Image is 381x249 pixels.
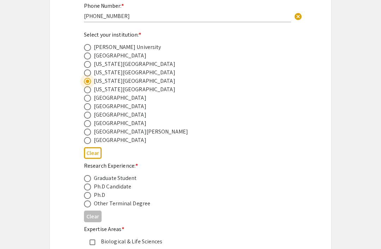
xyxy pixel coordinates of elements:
button: Clear [291,10,305,24]
div: [GEOGRAPHIC_DATA] [94,136,146,145]
button: Clear [84,211,102,223]
div: [GEOGRAPHIC_DATA] [94,119,146,128]
div: [GEOGRAPHIC_DATA] [94,111,146,119]
div: Ph.D [94,191,105,200]
div: Ph.D Candidate [94,183,131,191]
div: Other Terminal Degree [94,200,150,208]
div: [GEOGRAPHIC_DATA][PERSON_NAME] [94,128,188,136]
div: [GEOGRAPHIC_DATA] [94,102,146,111]
div: Graduate Student [94,174,137,183]
mat-label: Research Experience: [84,162,138,170]
mat-label: Select your institution: [84,31,141,39]
div: [PERSON_NAME] University [94,43,161,52]
div: [US_STATE][GEOGRAPHIC_DATA] [94,86,175,94]
button: Clear [84,148,102,159]
input: Type Here [84,13,291,20]
mat-label: Phone Number: [84,2,124,10]
mat-label: Expertise Areas [84,226,124,233]
div: [US_STATE][GEOGRAPHIC_DATA] [94,69,175,77]
div: [GEOGRAPHIC_DATA] [94,94,146,102]
iframe: Chat [5,217,30,244]
div: [GEOGRAPHIC_DATA] [94,52,146,60]
div: [US_STATE][GEOGRAPHIC_DATA] [94,77,175,86]
div: Biological & Life Sciences [95,238,280,246]
div: [US_STATE][GEOGRAPHIC_DATA] [94,60,175,69]
span: cancel [294,13,302,21]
